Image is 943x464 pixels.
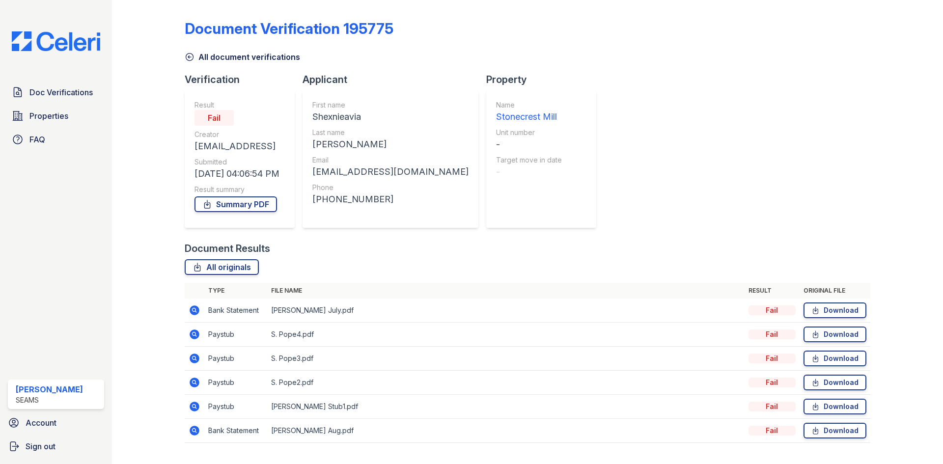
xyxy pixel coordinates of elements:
[194,130,279,139] div: Creator
[312,100,469,110] div: First name
[16,395,83,405] div: SEAMS
[204,283,267,299] th: Type
[4,437,108,456] a: Sign out
[185,20,393,37] div: Document Verification 195775
[312,128,469,137] div: Last name
[312,110,469,124] div: Shexnieavia
[194,167,279,181] div: [DATE] 04:06:54 PM
[496,128,562,137] div: Unit number
[267,395,745,419] td: [PERSON_NAME] Stub1.pdf
[312,192,469,206] div: [PHONE_NUMBER]
[185,51,300,63] a: All document verifications
[267,347,745,371] td: S. Pope3.pdf
[194,100,279,110] div: Result
[194,185,279,194] div: Result summary
[26,440,55,452] span: Sign out
[312,155,469,165] div: Email
[204,299,267,323] td: Bank Statement
[902,425,933,454] iframe: chat widget
[194,196,277,212] a: Summary PDF
[8,130,104,149] a: FAQ
[804,327,866,342] a: Download
[204,323,267,347] td: Paystub
[804,399,866,414] a: Download
[745,283,800,299] th: Result
[194,139,279,153] div: [EMAIL_ADDRESS]
[267,283,745,299] th: File name
[303,73,486,86] div: Applicant
[185,259,259,275] a: All originals
[749,402,796,411] div: Fail
[194,157,279,167] div: Submitted
[804,375,866,390] a: Download
[749,378,796,387] div: Fail
[496,165,562,179] div: -
[29,134,45,145] span: FAQ
[749,305,796,315] div: Fail
[267,371,745,395] td: S. Pope2.pdf
[486,73,604,86] div: Property
[204,371,267,395] td: Paystub
[496,155,562,165] div: Target move in date
[194,110,234,126] div: Fail
[804,302,866,318] a: Download
[800,283,870,299] th: Original file
[749,426,796,436] div: Fail
[496,137,562,151] div: -
[312,183,469,192] div: Phone
[267,299,745,323] td: [PERSON_NAME] July.pdf
[204,419,267,443] td: Bank Statement
[496,100,562,110] div: Name
[204,395,267,419] td: Paystub
[29,86,93,98] span: Doc Verifications
[496,100,562,124] a: Name Stonecrest Mill
[267,323,745,347] td: S. Pope4.pdf
[4,413,108,433] a: Account
[312,137,469,151] div: [PERSON_NAME]
[496,110,562,124] div: Stonecrest Mill
[16,383,83,395] div: [PERSON_NAME]
[267,419,745,443] td: [PERSON_NAME] Aug.pdf
[204,347,267,371] td: Paystub
[8,106,104,126] a: Properties
[749,354,796,363] div: Fail
[185,73,303,86] div: Verification
[26,417,56,429] span: Account
[804,351,866,366] a: Download
[749,329,796,339] div: Fail
[8,82,104,102] a: Doc Verifications
[804,423,866,438] a: Download
[185,242,270,255] div: Document Results
[29,110,68,122] span: Properties
[312,165,469,179] div: [EMAIL_ADDRESS][DOMAIN_NAME]
[4,31,108,51] img: CE_Logo_Blue-a8612792a0a2168367f1c8372b55b34899dd931a85d93a1a3d3e32e68fde9ad4.png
